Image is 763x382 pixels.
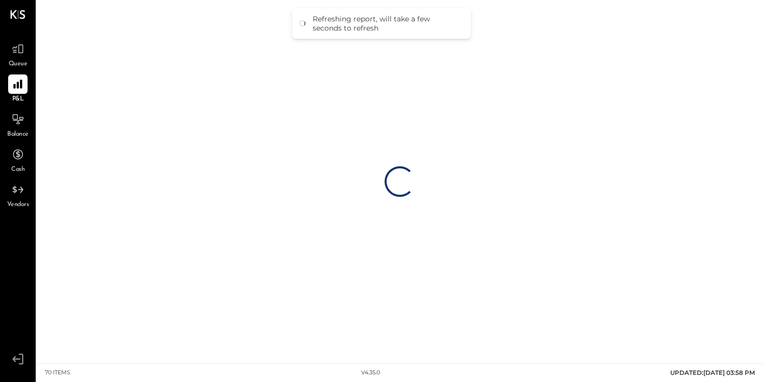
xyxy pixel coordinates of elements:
[9,60,28,69] span: Queue
[45,369,70,377] div: 70 items
[1,39,35,69] a: Queue
[1,145,35,174] a: Cash
[12,95,24,104] span: P&L
[7,130,29,139] span: Balance
[361,369,380,377] div: v 4.35.0
[1,74,35,104] a: P&L
[1,110,35,139] a: Balance
[7,200,29,210] span: Vendors
[670,369,755,376] span: UPDATED: [DATE] 03:58 PM
[313,14,461,33] div: Refreshing report, will take a few seconds to refresh
[11,165,24,174] span: Cash
[1,180,35,210] a: Vendors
